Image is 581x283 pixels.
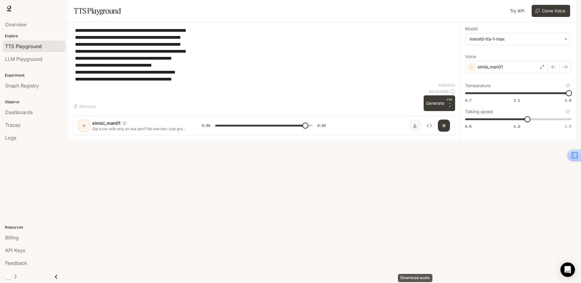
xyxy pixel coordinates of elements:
[514,98,520,103] span: 1.1
[560,262,575,277] div: Open Intercom Messenger
[465,110,493,114] p: Talking speed
[447,98,453,109] p: ⏎
[478,64,503,70] p: simisi_man01
[120,121,129,125] button: Copy Voice ID
[423,120,435,132] button: Inspect
[398,274,432,282] div: Download audio
[465,54,476,59] p: Voice
[92,126,187,131] p: Got a car with only an aux port? No worries—just grab this! Plug the aux like usual, then connect...
[409,120,421,132] button: Download audio
[73,101,98,111] button: Shortcuts
[565,108,571,115] button: Reset to default
[514,124,520,129] span: 1.0
[507,5,527,17] a: Try API
[465,33,571,45] div: inworld-tts-1-max
[79,121,89,130] div: D
[565,82,571,89] button: Reset to default
[465,124,471,129] span: 0.5
[532,5,570,17] button: Clone Voice
[74,5,121,17] h1: TTS Playground
[465,27,478,31] p: Model
[447,98,453,105] p: CTRL +
[565,124,571,129] span: 1.5
[465,98,471,103] span: 0.7
[470,36,561,42] div: inworld-tts-1-max
[424,95,455,111] button: GenerateCTRL +⏎
[202,123,210,129] span: 0:30
[317,123,326,129] span: 0:32
[92,120,120,126] p: simisi_man01
[565,98,571,103] span: 1.5
[465,84,491,88] p: Temperature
